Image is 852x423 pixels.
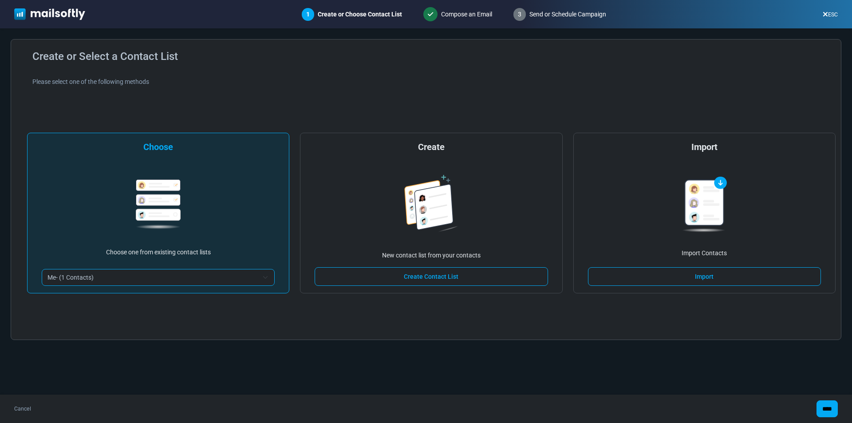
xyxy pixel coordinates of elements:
span: Me- (1 Contacts) [42,269,275,286]
a: ESC [823,12,838,18]
span: 3 [513,8,526,21]
span: 1 [306,11,310,18]
a: Import [588,267,821,286]
div: Create [418,140,445,154]
p: Choose one from existing contact lists [106,248,211,257]
div: Choose [143,140,173,154]
a: Cancel [14,405,31,413]
h4: Create or Select a Contact List [32,50,830,63]
p: New contact list from your contacts [382,251,481,260]
a: Create Contact List [315,267,548,286]
div: Create or Choose Contact List [295,1,409,28]
div: Send or Schedule Campaign [506,1,613,28]
span: Me- (1 Contacts) [47,272,258,283]
p: Import Contacts [682,249,727,258]
div: Please select one of the following methods [32,77,830,87]
div: Import [691,140,718,154]
img: mailsoftly_white_logo.svg [14,8,85,20]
